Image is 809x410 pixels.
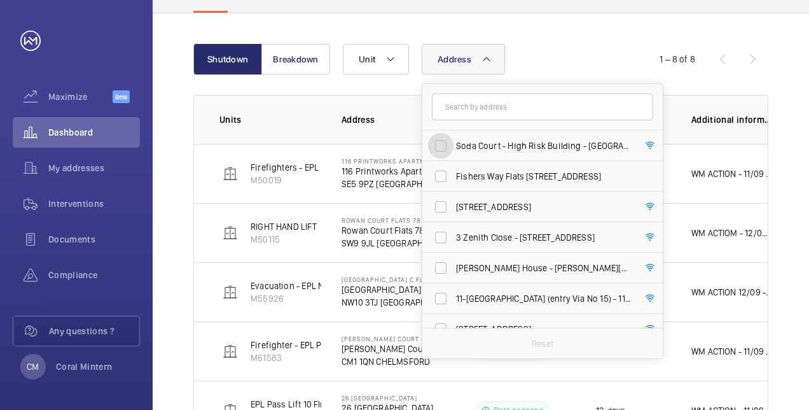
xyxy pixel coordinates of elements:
p: 26 [GEOGRAPHIC_DATA] [342,394,448,402]
p: 116 Printworks Apartments Flats 1-65 - High Risk Building [342,157,448,165]
p: NW10 3TJ [GEOGRAPHIC_DATA] [342,296,448,309]
button: Unit [343,44,409,74]
span: My addresses [48,162,140,174]
p: Units [219,113,321,126]
span: 3 Zenith Close - [STREET_ADDRESS] [456,231,631,244]
span: Unit [359,54,375,64]
span: Address [438,54,471,64]
button: Shutdown [193,44,262,74]
span: Fishers Way Flats [STREET_ADDRESS] [456,170,631,183]
button: Breakdown [261,44,330,74]
span: [STREET_ADDRESS] [456,201,631,213]
span: [STREET_ADDRESS] [456,323,631,336]
p: CM [27,360,39,373]
p: M50115 [251,233,317,246]
div: 1 – 8 of 8 [660,53,695,66]
span: Interventions [48,197,140,210]
span: Soda Court - High Risk Building - [GEOGRAPHIC_DATA] [456,139,631,152]
p: [PERSON_NAME] Court [342,343,448,355]
span: Dashboard [48,126,140,139]
p: [GEOGRAPHIC_DATA] C Flats 45-101 - High Risk Building [342,276,448,283]
p: WM ACTIOM - 12/09 - Repairs on site [DATE] Repair team booked in for [DATE] - repair team require... [691,227,773,239]
span: Beta [113,90,130,103]
p: [PERSON_NAME] Court - High Risk Building [342,335,448,343]
p: Firefighters - EPL Flats 1-65 No 1 [251,161,377,174]
p: WM ACTION - 11/09 - 6 Week lead time on new doors 09/09 - Quote submitted and accepted parts bein... [691,345,773,358]
span: Maximize [48,90,113,103]
img: elevator.svg [223,225,238,241]
p: WM ACTION - 11/09 - On going issues, possible drive upgrade required [691,167,773,180]
span: 11-[GEOGRAPHIC_DATA] (entry Via No 15) - 11-[GEOGRAPHIC_DATA] ([STREET_ADDRESS] [456,292,631,305]
p: SE5 9PZ [GEOGRAPHIC_DATA] [342,178,448,190]
p: Firefighter - EPL Passenger Lift [251,339,373,351]
span: [PERSON_NAME] House - [PERSON_NAME][GEOGRAPHIC_DATA] [456,262,631,274]
p: CM1 1QN CHELMSFORD [342,355,448,368]
button: Address [422,44,505,74]
span: Any questions ? [49,325,139,337]
span: Documents [48,233,140,246]
p: SW9 9JL [GEOGRAPHIC_DATA] [342,237,448,250]
p: M55926 [251,292,400,305]
img: elevator.svg [223,344,238,359]
p: Evacuation - EPL No 4 Flats 45-101 R/h [251,279,400,292]
p: Additional information [691,113,773,126]
p: 116 Printworks Apartments Flats 1-65 [342,165,448,178]
p: M50019 [251,174,377,187]
p: Rowan Court Flats 78-194 - High Risk Building [342,216,448,224]
p: Rowan Court Flats 78-194 [342,224,448,237]
p: Address [342,113,448,126]
p: M61583 [251,351,373,364]
img: elevator.svg [223,166,238,181]
p: Coral Mintern [56,360,113,373]
p: [GEOGRAPHIC_DATA] C Flats 45-101 [342,283,448,296]
img: elevator.svg [223,285,238,300]
span: Compliance [48,269,140,281]
input: Search by address [432,94,653,120]
p: Reset [532,337,553,350]
p: RIGHT HAND LIFT [251,220,317,233]
p: WM ACTION 12/09 - Technical back on site [DATE] to set up 11/09 - Technical booked into site [DAT... [691,286,773,299]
